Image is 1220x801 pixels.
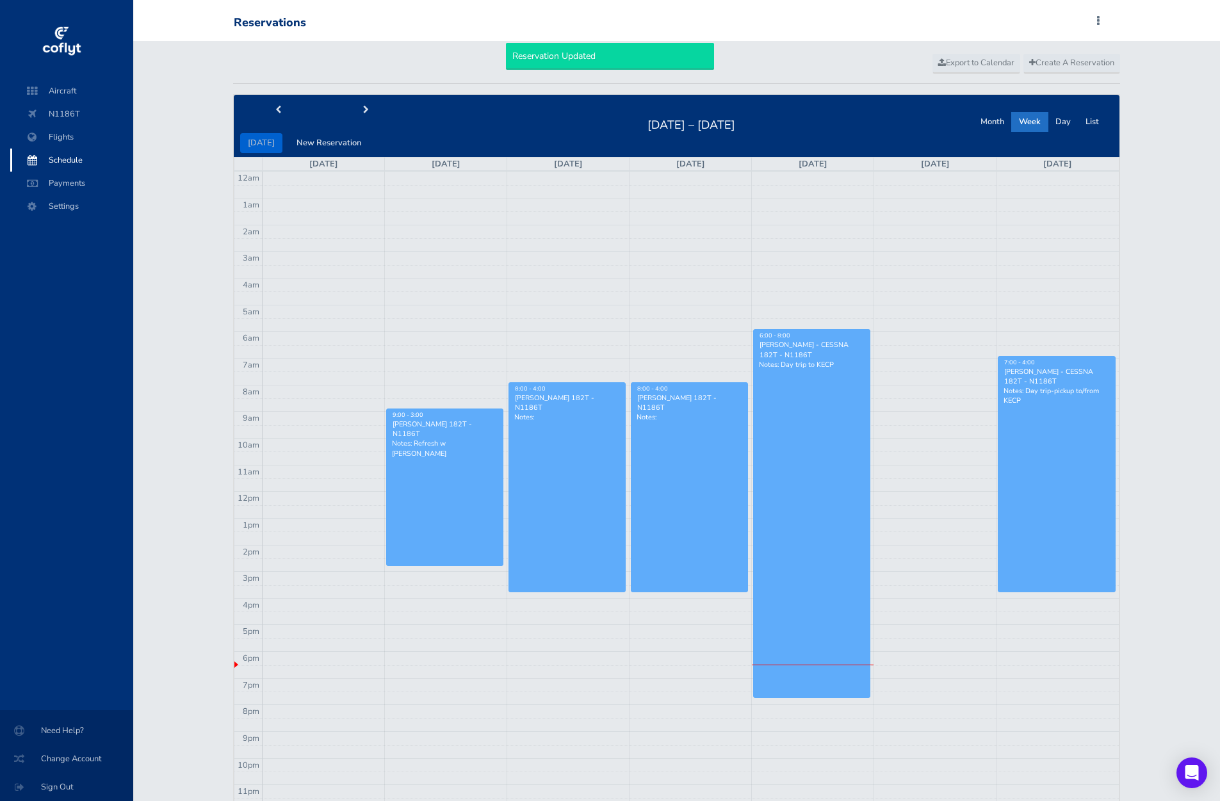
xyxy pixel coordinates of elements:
span: 4pm [243,599,259,611]
span: Change Account [15,747,118,770]
p: Notes: Day trip-pickup to/from KECP [1004,386,1110,405]
h2: [DATE] – [DATE] [640,115,743,133]
span: 8am [243,386,259,398]
span: 8:00 - 4:00 [637,385,668,392]
p: Notes: [514,412,620,422]
div: Reservation Updated [506,43,714,70]
img: coflyt logo [40,22,83,61]
span: 9pm [243,732,259,744]
span: 9am [243,412,259,424]
span: Need Help? [15,719,118,742]
div: [PERSON_NAME] 182T - N1186T [514,393,620,412]
div: [PERSON_NAME] 182T - N1186T [637,393,742,412]
div: [PERSON_NAME] 182T - N1186T [392,419,498,439]
a: [DATE] [432,158,460,170]
span: Schedule [23,149,120,172]
a: Export to Calendar [932,54,1020,73]
span: Flights [23,125,120,149]
span: 5pm [243,626,259,637]
span: Export to Calendar [938,57,1014,69]
span: 7pm [243,679,259,691]
a: [DATE] [1043,158,1072,170]
span: Settings [23,195,120,218]
a: [DATE] [676,158,705,170]
div: Open Intercom Messenger [1176,757,1207,788]
span: 10pm [238,759,259,771]
button: New Reservation [289,133,369,153]
span: 8pm [243,706,259,717]
a: [DATE] [799,158,827,170]
span: 4am [243,279,259,291]
span: 10am [238,439,259,451]
span: 8:00 - 4:00 [515,385,546,392]
a: Create A Reservation [1023,54,1120,73]
div: Reservations [234,16,306,30]
span: 6pm [243,652,259,664]
span: 11am [238,466,259,478]
span: 1am [243,199,259,211]
a: [DATE] [554,158,583,170]
div: [PERSON_NAME] - CESSNA 182T - N1186T [759,340,865,359]
button: List [1078,112,1107,132]
p: Notes: Day trip to KECP [759,360,865,369]
a: [DATE] [921,158,950,170]
span: 3am [243,252,259,264]
button: [DATE] [240,133,282,153]
button: Day [1048,112,1078,132]
p: Notes: [637,412,742,422]
span: Sign Out [15,775,118,798]
a: [DATE] [309,158,338,170]
span: N1186T [23,102,120,125]
span: 6:00 - 8:00 [760,332,790,339]
button: prev [234,101,322,120]
button: Month [973,112,1012,132]
p: Notes: Refresh w [PERSON_NAME] [392,439,498,458]
span: 2pm [243,546,259,558]
span: 2am [243,226,259,238]
span: 11pm [238,786,259,797]
span: 3pm [243,572,259,584]
span: Create A Reservation [1029,57,1114,69]
span: Payments [23,172,120,195]
button: next [322,101,411,120]
span: 5am [243,306,259,318]
span: Aircraft [23,79,120,102]
span: 12am [238,172,259,184]
button: Week [1011,112,1048,132]
span: 12pm [238,492,259,504]
span: 6am [243,332,259,344]
span: 7:00 - 4:00 [1004,359,1035,366]
span: 1pm [243,519,259,531]
span: 9:00 - 3:00 [393,411,423,419]
div: [PERSON_NAME] - CESSNA 182T - N1186T [1004,367,1110,386]
span: 7am [243,359,259,371]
